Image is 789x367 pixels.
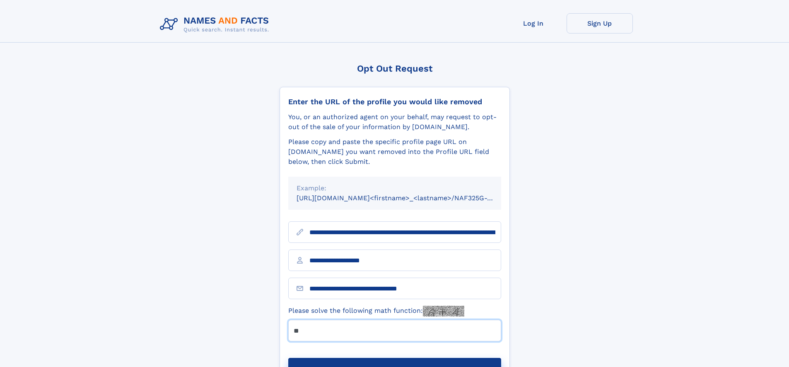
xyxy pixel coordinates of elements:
[288,137,501,167] div: Please copy and paste the specific profile page URL on [DOMAIN_NAME] you want removed into the Pr...
[297,183,493,193] div: Example:
[297,194,517,202] small: [URL][DOMAIN_NAME]<firstname>_<lastname>/NAF325G-xxxxxxxx
[288,306,464,317] label: Please solve the following math function:
[157,13,276,36] img: Logo Names and Facts
[280,63,510,74] div: Opt Out Request
[288,112,501,132] div: You, or an authorized agent on your behalf, may request to opt-out of the sale of your informatio...
[500,13,567,34] a: Log In
[567,13,633,34] a: Sign Up
[288,97,501,106] div: Enter the URL of the profile you would like removed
